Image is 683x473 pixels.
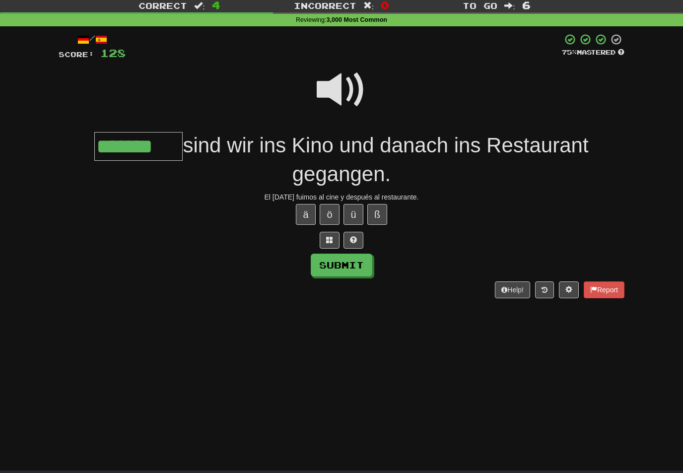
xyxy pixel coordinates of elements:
span: Correct [138,0,187,10]
span: : [363,1,374,10]
span: sind wir ins Kino und danach ins Restaurant gegangen. [183,134,588,186]
span: Incorrect [294,0,356,10]
span: 128 [100,47,126,59]
span: 75 % [562,48,577,56]
span: To go [463,0,497,10]
button: Switch sentence to multiple choice alt+p [320,232,340,249]
button: Help! [495,281,530,298]
div: Mastered [562,48,624,57]
button: Round history (alt+y) [535,281,554,298]
button: Submit [311,254,372,276]
div: / [59,33,126,46]
span: : [194,1,205,10]
button: ä [296,204,316,225]
button: ö [320,204,340,225]
span: Score: [59,50,94,59]
button: ß [367,204,387,225]
button: Report [584,281,624,298]
div: El [DATE] fuimos al cine y después al restaurante. [59,192,624,202]
strong: 3,000 Most Common [327,16,387,23]
button: Single letter hint - you only get 1 per sentence and score half the points! alt+h [343,232,363,249]
button: ü [343,204,363,225]
span: : [504,1,515,10]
